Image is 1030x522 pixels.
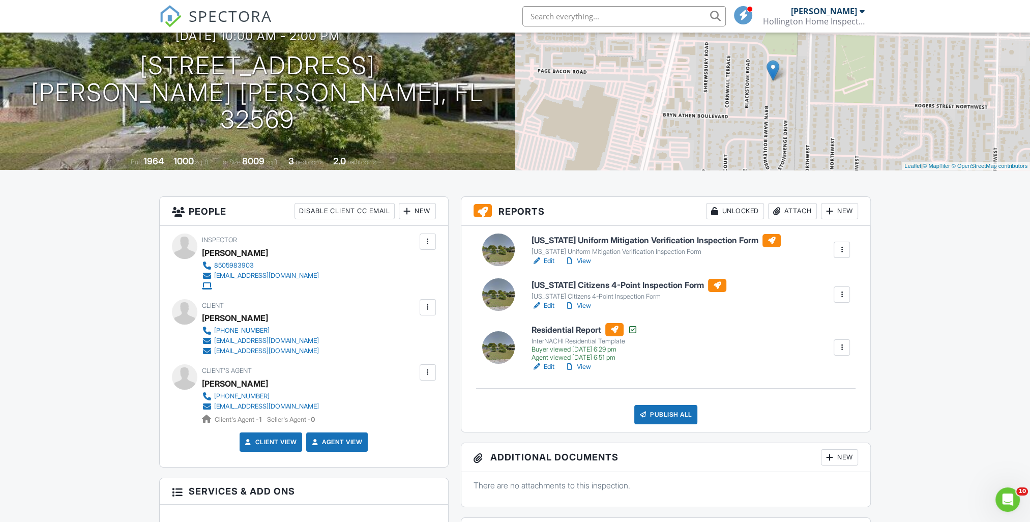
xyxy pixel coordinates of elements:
span: Inspector [202,236,237,244]
a: Leaflet [904,163,921,169]
div: [PHONE_NUMBER] [214,392,270,400]
a: Edit [532,301,554,311]
div: Disable Client CC Email [295,203,395,219]
input: Search everything... [522,6,726,26]
div: [PERSON_NAME] [202,310,268,326]
a: [PERSON_NAME] [202,376,268,391]
a: [PHONE_NUMBER] [202,326,319,336]
div: [US_STATE] Citizens 4-Point Inspection Form [532,293,726,301]
span: bathrooms [347,158,376,166]
img: The Best Home Inspection Software - Spectora [159,5,182,27]
a: Agent View [310,437,362,447]
span: SPECTORA [189,5,272,26]
div: 3 [288,156,294,166]
div: 8505983903 [214,262,254,270]
a: [PHONE_NUMBER] [202,391,319,401]
div: [PHONE_NUMBER] [214,327,270,335]
h3: Services & Add ons [160,478,448,505]
div: [PERSON_NAME] [791,6,857,16]
a: © MapTiler [923,163,950,169]
strong: 0 [311,416,315,423]
h1: [STREET_ADDRESS] [PERSON_NAME] [PERSON_NAME], FL 32569 [16,52,499,133]
div: Hollington Home Inspections [763,16,865,26]
a: SPECTORA [159,14,272,35]
a: 8505983903 [202,260,319,271]
div: [EMAIL_ADDRESS][DOMAIN_NAME] [214,337,319,345]
div: 1000 [173,156,194,166]
div: Agent viewed [DATE] 6:51 pm [532,354,638,362]
span: 10 [1016,487,1028,496]
div: [EMAIL_ADDRESS][DOMAIN_NAME] [214,347,319,355]
div: [EMAIL_ADDRESS][DOMAIN_NAME] [214,402,319,411]
iframe: Intercom live chat [995,487,1020,512]
h3: Reports [461,197,871,226]
span: Seller's Agent - [267,416,315,423]
a: View [565,256,591,266]
a: Edit [532,256,554,266]
a: © OpenStreetMap contributors [952,163,1027,169]
div: New [399,203,436,219]
h6: Residential Report [532,323,638,336]
span: Client [202,302,224,309]
h6: [US_STATE] Uniform Mitigation Verification Inspection Form [532,234,781,247]
div: Buyer viewed [DATE] 6:29 pm [532,345,638,354]
h3: Additional Documents [461,443,871,472]
a: [EMAIL_ADDRESS][DOMAIN_NAME] [202,346,319,356]
span: Lot Size [219,158,241,166]
a: Edit [532,362,554,372]
span: sq.ft. [266,158,279,166]
a: [US_STATE] Citizens 4-Point Inspection Form [US_STATE] Citizens 4-Point Inspection Form [532,279,726,301]
div: InterNACHI Residential Template [532,337,638,345]
p: There are no attachments to this inspection. [474,480,859,491]
span: Client's Agent [202,367,252,374]
span: Built [131,158,142,166]
div: [US_STATE] Uniform Mitigation Verification Inspection Form [532,248,781,256]
a: View [565,301,591,311]
a: Client View [243,437,297,447]
div: Attach [768,203,817,219]
div: 8009 [242,156,264,166]
div: [PERSON_NAME] [202,245,268,260]
h6: [US_STATE] Citizens 4-Point Inspection Form [532,279,726,292]
h3: People [160,197,448,226]
a: [EMAIL_ADDRESS][DOMAIN_NAME] [202,336,319,346]
a: [EMAIL_ADDRESS][DOMAIN_NAME] [202,401,319,412]
strong: 1 [259,416,261,423]
h3: [DATE] 10:00 am - 2:00 pm [175,29,340,43]
div: Publish All [634,405,698,424]
div: New [821,203,858,219]
a: View [565,362,591,372]
span: bedrooms [296,158,323,166]
div: New [821,449,858,466]
a: [US_STATE] Uniform Mitigation Verification Inspection Form [US_STATE] Uniform Mitigation Verifica... [532,234,781,256]
span: Client's Agent - [215,416,263,423]
a: Residential Report InterNACHI Residential Template Buyer viewed [DATE] 6:29 pm Agent viewed [DATE... [532,323,638,362]
div: Unlocked [706,203,764,219]
div: 1964 [143,156,164,166]
div: | [902,162,1030,170]
div: 2.0 [333,156,346,166]
span: sq. ft. [195,158,210,166]
a: [EMAIL_ADDRESS][DOMAIN_NAME] [202,271,319,281]
div: [EMAIL_ADDRESS][DOMAIN_NAME] [214,272,319,280]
